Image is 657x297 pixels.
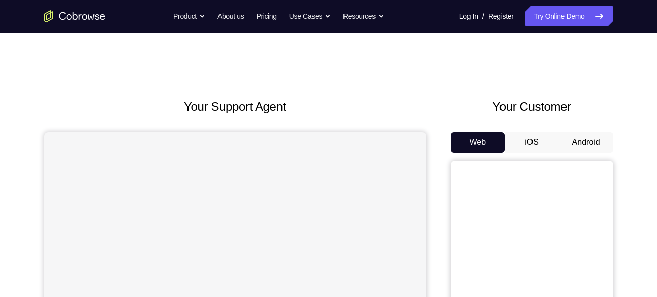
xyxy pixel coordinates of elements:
[451,98,613,116] h2: Your Customer
[488,6,513,26] a: Register
[289,6,331,26] button: Use Cases
[217,6,244,26] a: About us
[505,132,559,153] button: iOS
[256,6,276,26] a: Pricing
[459,6,478,26] a: Log In
[482,10,484,22] span: /
[173,6,205,26] button: Product
[343,6,384,26] button: Resources
[451,132,505,153] button: Web
[44,98,426,116] h2: Your Support Agent
[559,132,613,153] button: Android
[44,10,105,22] a: Go to the home page
[525,6,613,26] a: Try Online Demo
